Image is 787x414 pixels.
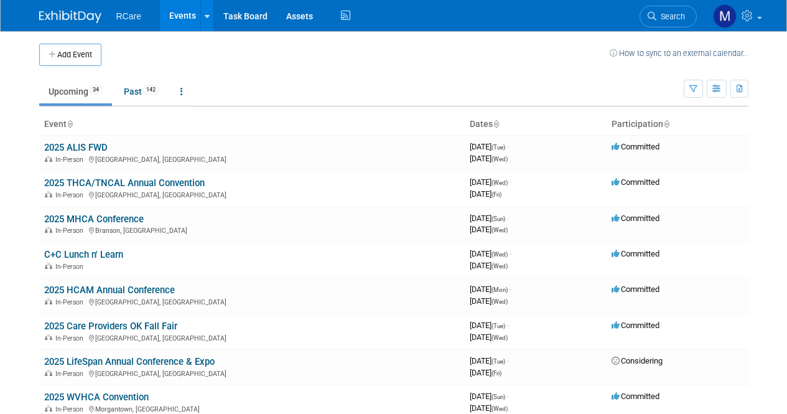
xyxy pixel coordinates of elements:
a: Sort by Participation Type [663,119,669,129]
span: (Wed) [491,251,508,258]
div: [GEOGRAPHIC_DATA], [GEOGRAPHIC_DATA] [44,296,460,306]
img: In-Person Event [45,191,52,197]
span: (Tue) [491,144,505,151]
a: 2025 LifeSpan Annual Conference & Expo [44,356,215,367]
img: In-Person Event [45,298,52,304]
span: In-Person [55,227,87,235]
a: Past142 [114,80,169,103]
span: (Wed) [491,298,508,305]
div: Branson, [GEOGRAPHIC_DATA] [44,225,460,235]
span: [DATE] [470,368,501,377]
span: Search [656,12,685,21]
div: [GEOGRAPHIC_DATA], [GEOGRAPHIC_DATA] [44,189,460,199]
span: In-Person [55,156,87,164]
a: C+C Lunch n' Learn [44,249,123,260]
img: In-Person Event [45,405,52,412]
a: 2025 Care Providers OK Fall Fair [44,321,177,332]
span: [DATE] [470,189,501,199]
button: Add Event [39,44,101,66]
span: - [507,142,509,151]
span: [DATE] [470,356,509,365]
span: (Wed) [491,227,508,233]
span: [DATE] [470,261,508,270]
span: (Sun) [491,393,505,400]
span: [DATE] [470,332,508,342]
span: - [507,392,509,401]
span: - [507,321,509,330]
span: [DATE] [470,296,508,306]
a: Upcoming34 [39,80,112,103]
img: Mila Vasquez [713,4,737,28]
span: In-Person [55,298,87,306]
span: Committed [612,142,659,151]
img: In-Person Event [45,370,52,376]
span: [DATE] [470,321,509,330]
span: (Wed) [491,179,508,186]
span: [DATE] [470,225,508,234]
a: 2025 HCAM Annual Conference [44,285,175,296]
a: Sort by Event Name [67,119,73,129]
a: Sort by Start Date [493,119,499,129]
span: Committed [612,321,659,330]
span: (Wed) [491,334,508,341]
span: Committed [612,392,659,401]
div: [GEOGRAPHIC_DATA], [GEOGRAPHIC_DATA] [44,368,460,378]
span: 34 [89,85,103,95]
span: [DATE] [470,392,509,401]
span: - [507,356,509,365]
span: In-Person [55,191,87,199]
a: 2025 MHCA Conference [44,214,144,225]
a: 2025 ALIS FWD [44,142,108,153]
span: 142 [142,85,159,95]
span: Considering [612,356,663,365]
div: Morgantown, [GEOGRAPHIC_DATA] [44,403,460,413]
span: (Tue) [491,322,505,329]
span: [DATE] [470,403,508,413]
span: [DATE] [470,177,511,187]
a: How to sync to an external calendar... [610,49,748,58]
span: - [507,214,509,223]
span: [DATE] [470,285,511,294]
img: In-Person Event [45,334,52,341]
img: In-Person Event [45,263,52,269]
span: [DATE] [470,142,509,151]
th: Participation [607,114,748,135]
span: - [510,249,511,258]
span: In-Person [55,263,87,271]
img: In-Person Event [45,156,52,162]
th: Dates [465,114,607,135]
span: RCare [116,11,141,21]
a: Search [640,6,697,27]
span: (Wed) [491,156,508,162]
span: (Fri) [491,370,501,377]
span: (Wed) [491,263,508,270]
span: (Tue) [491,358,505,365]
img: ExhibitDay [39,11,101,23]
span: (Wed) [491,405,508,412]
span: - [510,285,511,294]
span: Committed [612,177,659,187]
th: Event [39,114,465,135]
span: In-Person [55,405,87,413]
span: (Fri) [491,191,501,198]
span: [DATE] [470,154,508,163]
span: [DATE] [470,249,511,258]
span: Committed [612,214,659,223]
span: (Mon) [491,286,508,293]
div: [GEOGRAPHIC_DATA], [GEOGRAPHIC_DATA] [44,332,460,342]
img: In-Person Event [45,227,52,233]
a: 2025 WVHCA Convention [44,392,149,403]
a: 2025 THCA/TNCAL Annual Convention [44,177,205,189]
span: [DATE] [470,214,509,223]
span: (Sun) [491,215,505,222]
div: [GEOGRAPHIC_DATA], [GEOGRAPHIC_DATA] [44,154,460,164]
span: - [510,177,511,187]
span: In-Person [55,370,87,378]
span: In-Person [55,334,87,342]
span: Committed [612,249,659,258]
span: Committed [612,285,659,294]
